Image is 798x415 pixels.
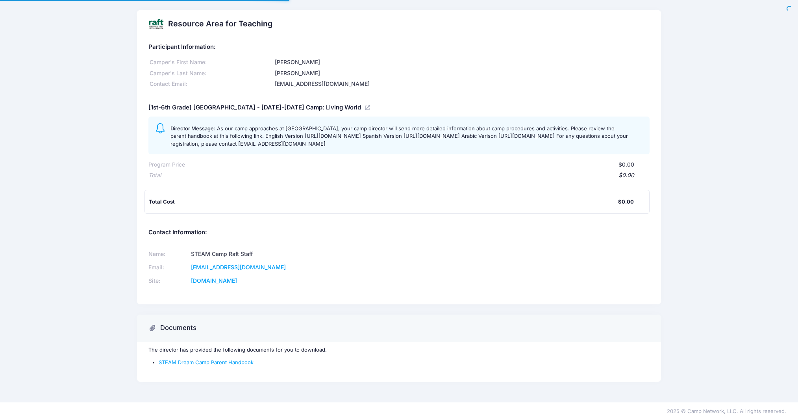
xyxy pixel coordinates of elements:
[148,274,189,288] td: Site:
[148,104,361,111] h5: [1st-6th Grade] [GEOGRAPHIC_DATA] - [DATE]-[DATE] Camp: Living World
[161,171,634,180] div: $0.00
[148,229,650,236] h5: Contact Information:
[274,69,650,78] div: [PERSON_NAME]
[189,248,389,261] td: STEAM Camp Raft Staff
[667,408,786,414] span: 2025 © Camp Network, LLC. All rights reserved.
[148,69,274,78] div: Camper's Last Name:
[274,58,650,67] div: [PERSON_NAME]
[148,171,161,180] div: Total
[191,264,286,270] a: [EMAIL_ADDRESS][DOMAIN_NAME]
[148,44,650,51] h5: Participant Information:
[170,125,215,132] span: Director Message:
[191,277,237,284] a: [DOMAIN_NAME]
[168,19,272,28] h2: Resource Area for Teaching
[159,359,254,365] a: STEAM Dream Camp Parent Handbook
[618,198,634,206] div: $0.00
[148,261,189,274] td: Email:
[148,58,274,67] div: Camper's First Name:
[274,80,650,88] div: [EMAIL_ADDRESS][DOMAIN_NAME]
[170,125,628,147] span: As our camp approaches at [GEOGRAPHIC_DATA], your camp director will send more detailed informati...
[160,324,196,332] h3: Documents
[148,161,185,169] div: Program Price
[618,161,634,168] span: $0.00
[148,248,189,261] td: Name:
[148,346,650,354] p: The director has provided the following documents for you to download.
[148,80,274,88] div: Contact Email:
[365,104,371,111] a: View Registration Details
[149,198,618,206] div: Total Cost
